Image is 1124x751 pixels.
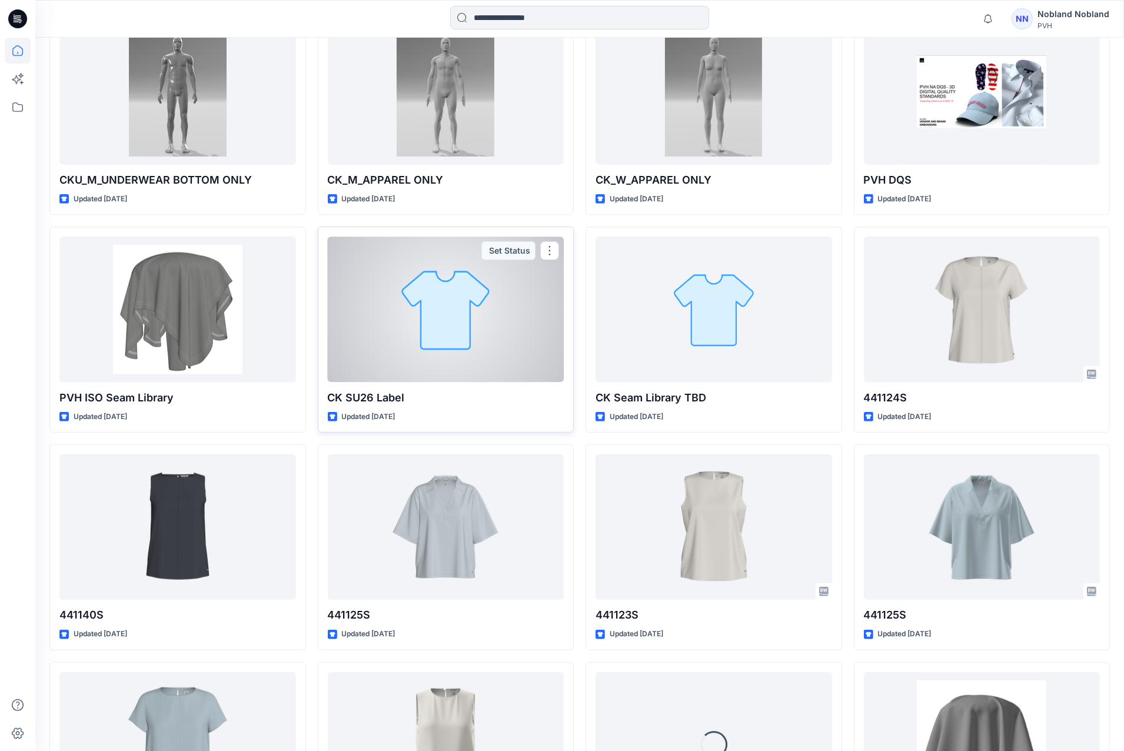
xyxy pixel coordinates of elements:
[864,172,1100,188] p: PVH DQS
[1037,21,1109,30] div: PVH
[610,193,663,205] p: Updated [DATE]
[878,411,932,423] p: Updated [DATE]
[596,172,832,188] p: CK_W_APPAREL ONLY
[610,411,663,423] p: Updated [DATE]
[1012,8,1033,29] div: NN
[596,454,832,600] a: 441123S
[59,454,296,600] a: 441140S
[596,237,832,382] a: CK Seam Library TBD
[328,237,564,382] a: CK SU26 Label
[864,390,1100,406] p: 441124S
[342,628,395,640] p: Updated [DATE]
[328,172,564,188] p: CK_M_APPAREL ONLY
[74,411,127,423] p: Updated [DATE]
[59,172,296,188] p: CKU_M_UNDERWEAR BOTTOM ONLY
[878,193,932,205] p: Updated [DATE]
[596,19,832,164] a: CK_W_APPAREL ONLY
[864,237,1100,382] a: 441124S
[864,607,1100,623] p: 441125S
[59,607,296,623] p: 441140S
[328,607,564,623] p: 441125S
[1037,7,1109,21] div: Nobland Nobland
[342,411,395,423] p: Updated [DATE]
[328,390,564,406] p: CK SU26 Label
[328,19,564,164] a: CK_M_APPAREL ONLY
[74,628,127,640] p: Updated [DATE]
[59,19,296,164] a: CKU_M_UNDERWEAR BOTTOM ONLY
[59,237,296,382] a: PVH ISO Seam Library
[74,193,127,205] p: Updated [DATE]
[864,19,1100,164] a: PVH DQS
[878,628,932,640] p: Updated [DATE]
[596,607,832,623] p: 441123S
[59,390,296,406] p: PVH ISO Seam Library
[610,628,663,640] p: Updated [DATE]
[596,390,832,406] p: CK Seam Library TBD
[328,454,564,600] a: 441125S
[864,454,1100,600] a: 441125S
[342,193,395,205] p: Updated [DATE]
